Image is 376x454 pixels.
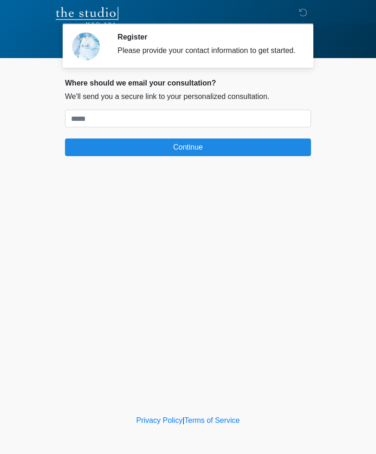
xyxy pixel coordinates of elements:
[117,33,297,41] h2: Register
[136,416,183,424] a: Privacy Policy
[65,138,311,156] button: Continue
[65,91,311,102] p: We'll send you a secure link to your personalized consultation.
[56,7,118,26] img: The Studio Med Spa Logo
[182,416,184,424] a: |
[72,33,100,60] img: Agent Avatar
[65,79,311,87] h2: Where should we email your consultation?
[117,45,297,56] div: Please provide your contact information to get started.
[184,416,240,424] a: Terms of Service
